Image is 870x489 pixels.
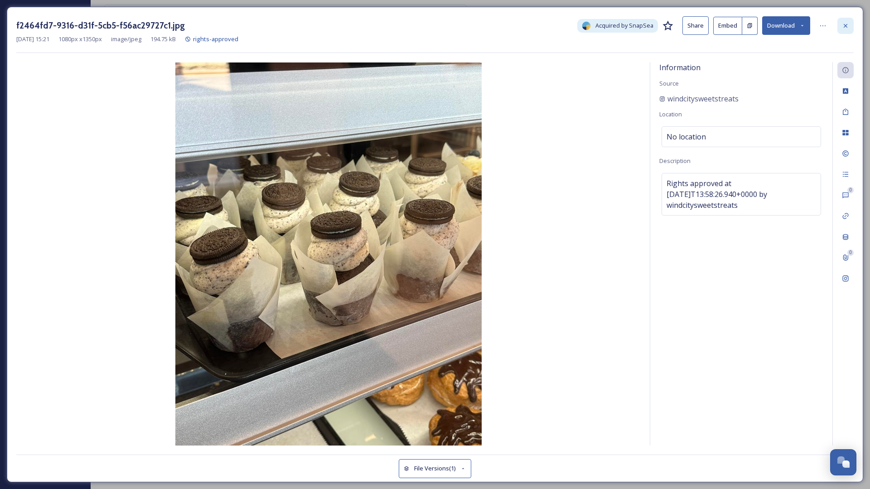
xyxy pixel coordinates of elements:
span: 1080 px x 1350 px [58,35,102,43]
span: 194.75 kB [150,35,176,43]
img: 1GBTCUYvd3TDWplxY5eW2pq0GtcX7SFwA.jpg [16,62,641,446]
div: 0 [847,249,854,256]
span: rights-approved [193,35,238,43]
span: Acquired by SnapSea [595,21,653,30]
span: Description [659,157,691,165]
button: Download [762,16,810,35]
span: image/jpeg [111,35,141,43]
span: Rights approved at [DATE]T13:58:26.940+0000 by windcitysweetstreats [667,178,816,211]
button: Open Chat [830,449,856,475]
span: [DATE] 15:21 [16,35,49,43]
span: No location [667,131,706,142]
a: windcitysweetstreats [659,93,739,104]
h3: f2464fd7-9316-d31f-5cb5-f56ac29727c1.jpg [16,19,185,32]
button: Share [682,16,709,35]
div: 0 [847,187,854,193]
img: snapsea-logo.png [582,21,591,30]
span: Source [659,79,679,87]
span: Location [659,110,682,118]
button: Embed [713,17,742,35]
span: windcitysweetstreats [667,93,739,104]
span: Information [659,62,701,72]
button: File Versions(1) [399,459,471,478]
